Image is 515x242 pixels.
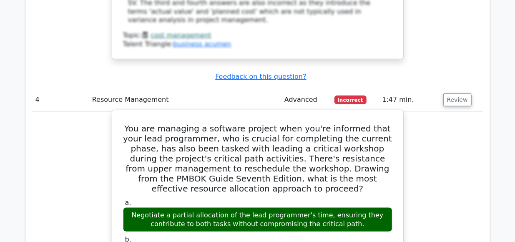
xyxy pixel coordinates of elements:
a: cost management [151,31,211,39]
span: Incorrect [334,96,367,104]
span: a. [125,199,131,207]
div: Negotiate a partial allocation of the lead programmer's time, ensuring they contribute to both ta... [123,207,392,232]
td: Advanced [281,88,331,112]
a: Feedback on this question? [215,73,306,81]
div: Topic: [123,31,392,40]
button: Review [443,93,472,106]
td: 4 [32,88,89,112]
td: 1:47 min. [379,88,440,112]
h5: You are managing a software project when you're informed that your lead programmer, who is crucia... [122,124,393,194]
div: Talent Triangle: [123,31,392,49]
a: business acumen [173,40,231,48]
td: Resource Management [89,88,281,112]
